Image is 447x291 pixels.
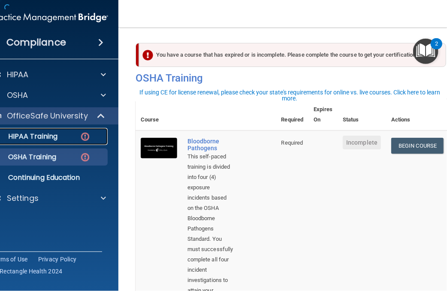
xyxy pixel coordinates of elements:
img: danger-circle.6113f641.png [80,152,91,163]
p: OfficeSafe University [7,111,88,121]
div: 2 [435,44,438,55]
div: You have a course that has expired or is incomplete. Please complete the course to get your certi... [139,43,446,67]
th: Course [136,99,182,130]
a: Begin Course [391,138,444,154]
h4: Compliance [6,36,66,48]
th: Expires On [308,99,338,130]
span: Required [281,139,303,146]
button: Open Resource Center, 2 new notifications [413,39,438,64]
span: Incomplete [343,136,381,149]
img: exclamation-circle-solid-danger.72ef9ffc.png [142,50,153,61]
a: Privacy Policy [38,255,77,264]
p: Settings [7,193,39,203]
a: Bloodborne Pathogens [187,138,233,152]
div: If using CE for license renewal, please check your state's requirements for online vs. live cours... [134,89,446,101]
th: Required [276,99,309,130]
img: danger-circle.6113f641.png [80,131,91,142]
button: If using CE for license renewal, please check your state's requirements for online vs. live cours... [133,88,447,103]
th: Status [338,99,386,130]
p: HIPAA [7,70,29,80]
p: OSHA [7,90,28,100]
